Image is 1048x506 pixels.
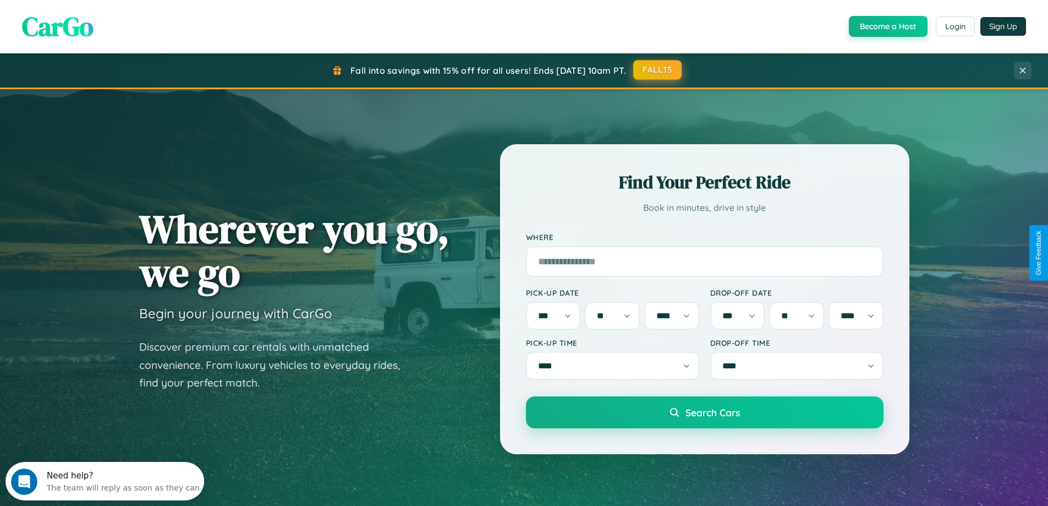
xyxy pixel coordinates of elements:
[22,8,94,45] span: CarGo
[526,170,884,194] h2: Find Your Perfect Ride
[139,207,449,294] h1: Wherever you go, we go
[526,288,699,297] label: Pick-up Date
[849,16,928,37] button: Become a Host
[685,406,740,418] span: Search Cars
[526,396,884,428] button: Search Cars
[526,200,884,216] p: Book in minutes, drive in style
[526,338,699,347] label: Pick-up Time
[350,65,626,76] span: Fall into savings with 15% off for all users! Ends [DATE] 10am PT.
[633,60,682,80] button: FALL15
[710,288,884,297] label: Drop-off Date
[139,305,332,322] h3: Begin your journey with CarGo
[11,469,37,495] iframe: Intercom live chat
[526,232,884,242] label: Where
[4,4,205,35] div: Open Intercom Messenger
[6,462,204,500] iframe: Intercom live chat discovery launcher
[710,338,884,347] label: Drop-off Time
[139,338,414,392] p: Discover premium car rentals with unmatched convenience. From luxury vehicles to everyday rides, ...
[936,17,975,36] button: Login
[41,18,194,30] div: The team will reply as soon as they can
[980,17,1026,36] button: Sign Up
[41,9,194,18] div: Need help?
[1035,231,1042,275] div: Give Feedback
